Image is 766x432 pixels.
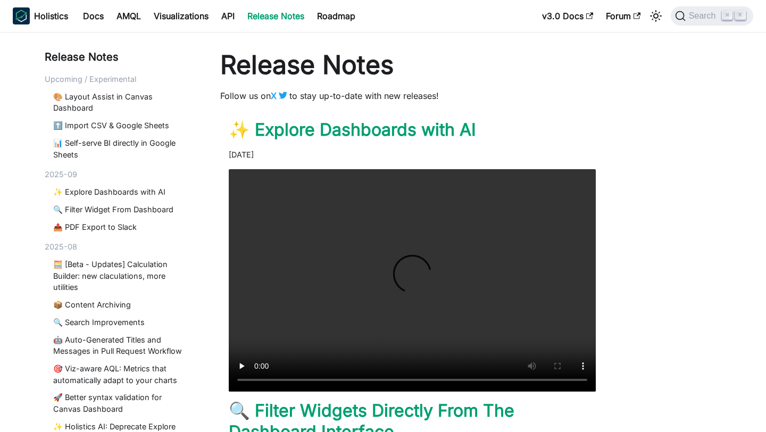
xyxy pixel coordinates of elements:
[271,90,277,101] b: X
[147,7,215,24] a: Visualizations
[229,119,476,140] a: ✨ Explore Dashboards with AI
[53,259,190,293] a: 🧮 [Beta - Updates] Calculation Builder: new claculations, more utilities
[220,89,604,102] p: Follow us on to stay up-to-date with new releases!
[45,49,195,432] nav: Blog recent posts navigation
[110,7,147,24] a: AMQL
[229,150,254,159] time: [DATE]
[45,241,195,253] div: 2025-08
[53,317,190,328] a: 🔍 Search Improvements
[77,7,110,24] a: Docs
[45,49,195,65] div: Release Notes
[45,73,195,85] div: Upcoming / Experimental
[53,221,190,233] a: 📤 PDF Export to Slack
[671,6,753,26] button: Search (Command+K)
[686,11,722,21] span: Search
[241,7,311,24] a: Release Notes
[53,392,190,414] a: 🚀 Better syntax validation for Canvas Dashboard
[53,299,190,311] a: 📦 Content Archiving
[53,137,190,160] a: 📊 Self-serve BI directly in Google Sheets
[13,7,68,24] a: HolisticsHolistics
[53,186,190,198] a: ✨ Explore Dashboards with AI
[13,7,30,24] img: Holistics
[53,120,190,131] a: ⬆️ Import CSV & Google Sheets
[271,90,289,101] a: X
[215,7,241,24] a: API
[34,10,68,22] b: Holistics
[45,169,195,180] div: 2025-09
[647,7,664,24] button: Switch between dark and light mode (currently light mode)
[722,11,732,20] kbd: ⌘
[229,169,596,392] video: Your browser does not support embedding video, but you can .
[53,363,190,386] a: 🎯 Viz-aware AQL: Metrics that automatically adapt to your charts
[735,11,746,20] kbd: K
[53,334,190,357] a: 🤖 Auto-Generated Titles and Messages in Pull Request Workflow
[600,7,647,24] a: Forum
[536,7,600,24] a: v3.0 Docs
[311,7,362,24] a: Roadmap
[220,49,604,81] h1: Release Notes
[53,91,190,114] a: 🎨 Layout Assist in Canvas Dashboard
[53,204,190,215] a: 🔍 Filter Widget From Dashboard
